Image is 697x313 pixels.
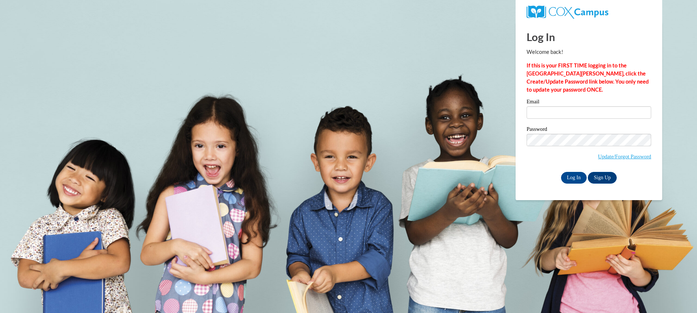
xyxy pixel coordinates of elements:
label: Email [527,99,651,106]
strong: If this is your FIRST TIME logging in to the [GEOGRAPHIC_DATA][PERSON_NAME], click the Create/Upd... [527,62,649,93]
a: Sign Up [588,172,616,184]
img: COX Campus [527,5,608,19]
label: Password [527,126,651,134]
h1: Log In [527,29,651,44]
p: Welcome back! [527,48,651,56]
input: Log In [561,172,587,184]
a: Update/Forgot Password [598,154,651,159]
a: COX Campus [527,8,608,15]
